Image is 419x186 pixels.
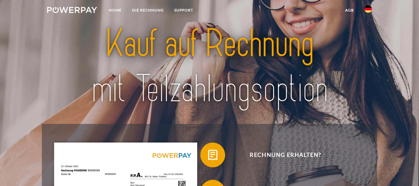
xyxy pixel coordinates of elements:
[47,7,97,13] img: logo-powerpay-white.svg
[205,147,221,163] img: qb_bill.svg
[169,5,198,16] a: SUPPORT
[63,19,356,114] img: title-powerpay_de.svg
[340,5,359,16] a: agb
[104,5,127,16] a: Home
[394,161,414,181] iframe: Schaltfläche zum Öffnen des Messaging-Fensters
[364,5,372,13] img: de
[209,143,361,167] span: Rechnung erhalten?
[200,143,362,167] button: Rechnung erhalten?
[127,5,169,16] a: DIE RECHNUNG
